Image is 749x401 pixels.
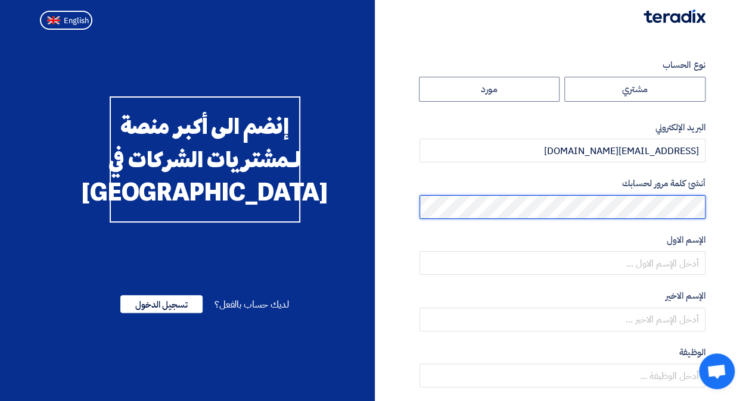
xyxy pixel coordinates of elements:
input: أدخل بريد العمل الإلكتروني الخاص بك ... [419,139,706,162]
a: Open chat [699,353,735,389]
label: الوظيفة [419,346,706,359]
label: مشتري [564,77,706,102]
div: إنضم الى أكبر منصة لـمشتريات الشركات في [GEOGRAPHIC_DATA] [110,96,300,223]
label: مورد [419,77,560,102]
label: نوع الحساب [419,58,706,72]
label: الإسم الاخير [419,289,706,303]
label: أنشئ كلمة مرور لحسابك [419,177,706,190]
a: تسجيل الدخول [120,297,203,312]
input: أدخل الإسم الاخير ... [419,308,706,331]
span: لديك حساب بالفعل؟ [215,297,289,312]
img: Teradix logo [644,10,706,23]
input: أدخل الإسم الاول ... [419,251,706,275]
img: en-US.png [47,16,60,25]
span: English [64,17,89,25]
label: الإسم الاول [419,233,706,247]
span: تسجيل الدخول [120,295,203,313]
input: أدخل الوظيفة ... [419,364,706,387]
label: البريد الإلكتروني [419,121,706,134]
button: English [40,11,92,30]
